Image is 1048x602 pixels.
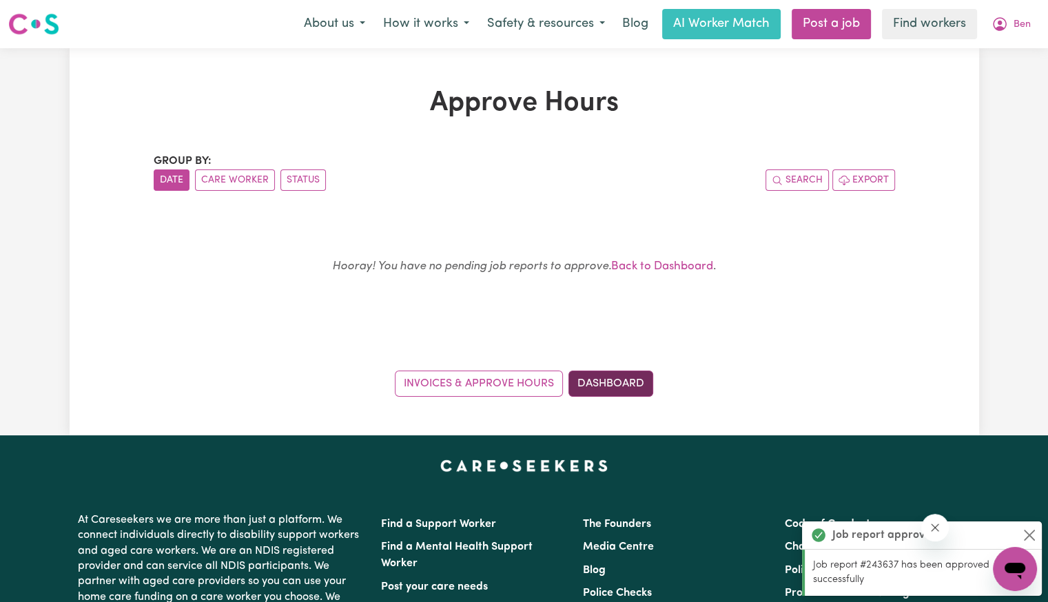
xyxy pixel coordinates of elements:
[583,565,606,576] a: Blog
[785,541,931,552] a: Charter of Customer Service
[882,9,977,39] a: Find workers
[568,371,653,397] a: Dashboard
[785,588,925,599] a: Protection of Human Rights
[583,588,652,599] a: Police Checks
[395,371,563,397] a: Invoices & Approve Hours
[478,10,614,39] button: Safety & resources
[766,169,829,191] button: Search
[8,10,83,21] span: Need any help?
[154,87,895,120] h1: Approve Hours
[583,541,654,552] a: Media Centre
[832,169,895,191] button: Export
[813,558,1034,588] p: Job report #243637 has been approved successfully
[154,156,212,167] span: Group by:
[611,260,713,272] a: Back to Dashboard
[374,10,478,39] button: How it works
[8,12,59,37] img: Careseekers logo
[583,519,651,530] a: The Founders
[921,514,949,541] iframe: Close message
[332,260,611,272] em: Hooray! You have no pending job reports to approve.
[832,527,938,543] strong: Job report approved
[662,9,781,39] a: AI Worker Match
[295,10,374,39] button: About us
[785,519,870,530] a: Code of Conduct
[792,9,871,39] a: Post a job
[1014,17,1031,32] span: Ben
[381,541,533,569] a: Find a Mental Health Support Worker
[785,565,881,576] a: Police Check Policy
[614,9,657,39] a: Blog
[8,8,59,40] a: Careseekers logo
[332,260,716,272] small: .
[381,519,496,530] a: Find a Support Worker
[195,169,275,191] button: sort invoices by care worker
[154,169,189,191] button: sort invoices by date
[280,169,326,191] button: sort invoices by paid status
[993,547,1037,591] iframe: Button to launch messaging window
[440,460,608,471] a: Careseekers home page
[983,10,1040,39] button: My Account
[381,581,488,592] a: Post your care needs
